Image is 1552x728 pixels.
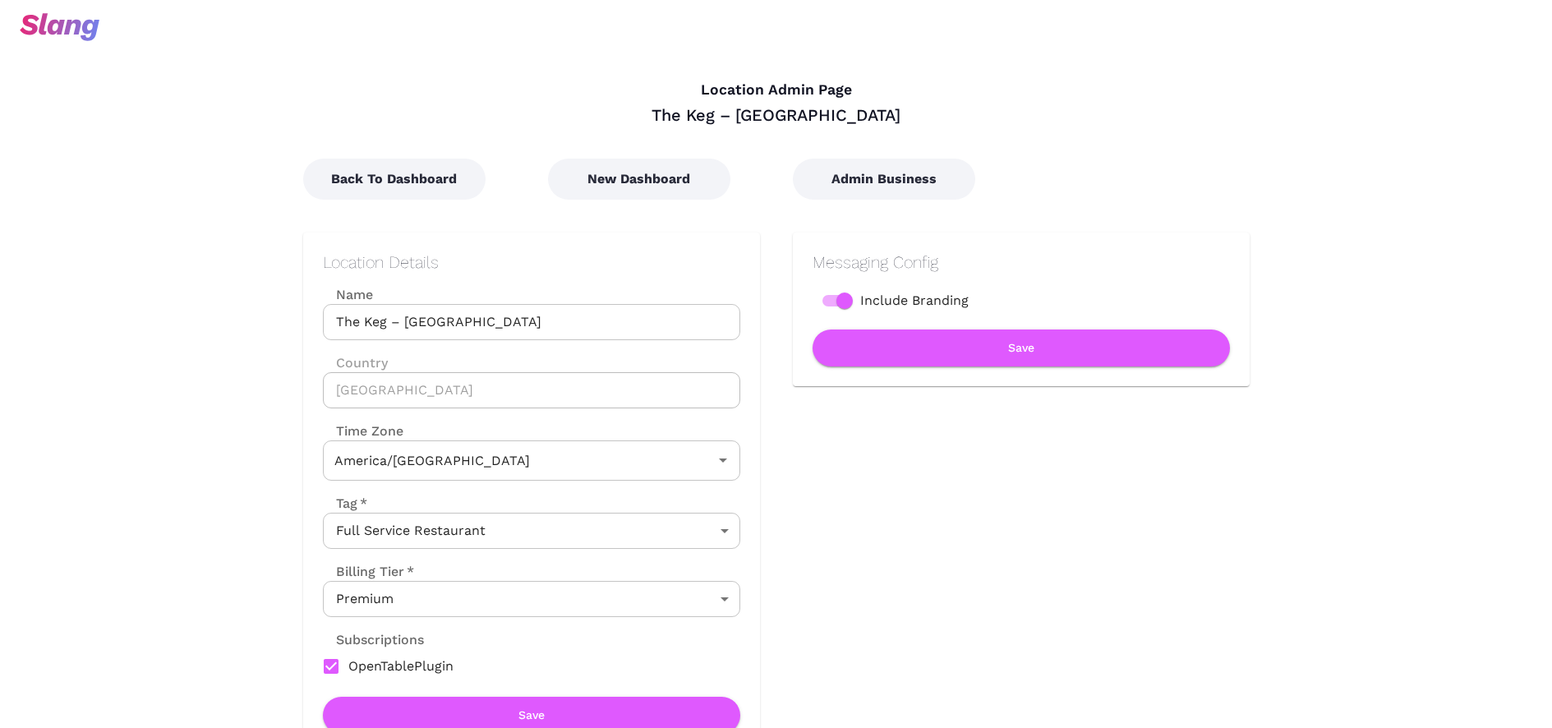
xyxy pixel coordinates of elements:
button: Admin Business [793,159,975,200]
a: Back To Dashboard [303,171,486,187]
a: New Dashboard [548,171,730,187]
button: Save [813,329,1230,366]
div: Full Service Restaurant [323,513,740,549]
h2: Messaging Config [813,252,1230,272]
a: Admin Business [793,171,975,187]
label: Time Zone [323,422,740,440]
span: OpenTablePlugin [348,657,454,676]
label: Subscriptions [323,630,424,649]
label: Country [323,353,740,372]
img: svg+xml;base64,PHN2ZyB3aWR0aD0iOTciIGhlaWdodD0iMzQiIHZpZXdCb3g9IjAgMCA5NyAzNCIgZmlsbD0ibm9uZSIgeG... [20,13,99,41]
label: Billing Tier [323,562,414,581]
div: The Keg – [GEOGRAPHIC_DATA] [303,104,1250,126]
h4: Location Admin Page [303,81,1250,99]
label: Name [323,285,740,304]
button: Back To Dashboard [303,159,486,200]
div: Premium [323,581,740,617]
label: Tag [323,494,367,513]
button: New Dashboard [548,159,730,200]
span: Include Branding [860,291,969,311]
h2: Location Details [323,252,740,272]
button: Open [712,449,735,472]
